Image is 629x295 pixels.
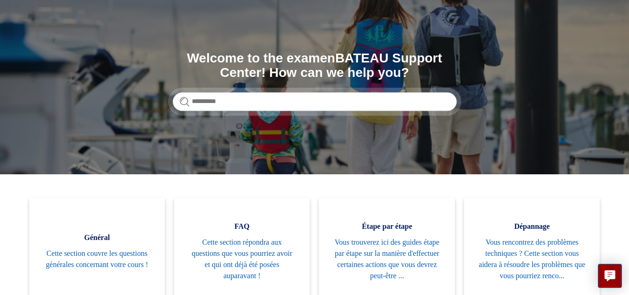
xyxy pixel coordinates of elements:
h1: Welcome to the examenBATEAU Support Center! How can we help you? [173,51,457,80]
span: FAQ [188,221,296,232]
span: Général [43,232,151,243]
span: Cette section répondra aux questions que vous pourriez avoir et qui ont déjà été posées auparavant ! [188,237,296,281]
button: Live chat [598,264,622,288]
span: Cette section couvre les questions générales concernant votre cours ! [43,248,151,270]
input: Rechercher [173,92,457,111]
span: Vous rencontrez des problèmes techniques ? Cette section vous aidera à résoudre les problèmes que... [478,237,586,281]
span: Dépannage [478,221,586,232]
span: Étape par étape [333,221,440,232]
span: Vous trouverez ici des guides étape par étape sur la manière d'effectuer certaines actions que vo... [333,237,440,281]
